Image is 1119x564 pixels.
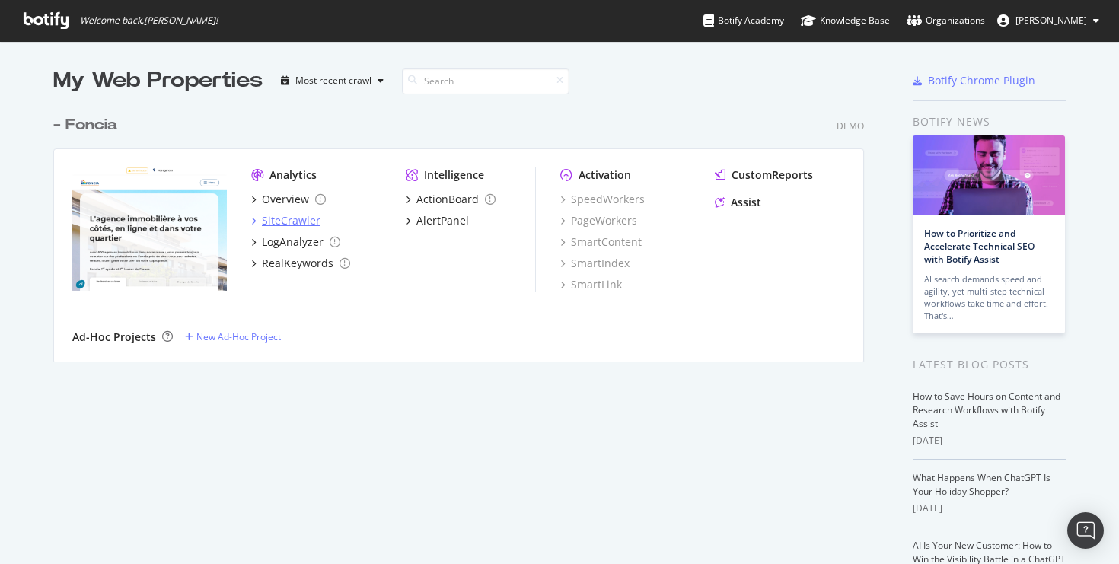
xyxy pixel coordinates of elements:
div: - Foncia [53,114,117,136]
a: RealKeywords [251,256,350,271]
img: How to Prioritize and Accelerate Technical SEO with Botify Assist [913,135,1065,215]
div: Botify Academy [703,13,784,28]
div: SiteCrawler [262,213,320,228]
div: Botify news [913,113,1066,130]
div: Ad-Hoc Projects [72,330,156,345]
a: SiteCrawler [251,213,320,228]
div: My Web Properties [53,65,263,96]
img: - Foncia [72,167,227,291]
a: SmartContent [560,234,642,250]
a: AlertPanel [406,213,469,228]
div: Overview [262,192,309,207]
a: What Happens When ChatGPT Is Your Holiday Shopper? [913,471,1050,498]
a: New Ad-Hoc Project [185,330,281,343]
a: PageWorkers [560,213,637,228]
button: Most recent crawl [275,69,390,93]
div: CustomReports [732,167,813,183]
div: ActionBoard [416,192,479,207]
span: Paul Immo [1015,14,1087,27]
a: - Foncia [53,114,123,136]
div: [DATE] [913,434,1066,448]
button: [PERSON_NAME] [985,8,1111,33]
a: How to Prioritize and Accelerate Technical SEO with Botify Assist [924,227,1035,266]
div: Analytics [269,167,317,183]
div: Latest Blog Posts [913,356,1066,373]
div: Most recent crawl [295,76,371,85]
div: New Ad-Hoc Project [196,330,281,343]
div: Botify Chrome Plugin [928,73,1035,88]
div: Organizations [907,13,985,28]
a: SmartIndex [560,256,630,271]
a: SmartLink [560,277,622,292]
div: Knowledge Base [801,13,890,28]
a: CustomReports [715,167,813,183]
div: Intelligence [424,167,484,183]
a: Assist [715,195,761,210]
div: [DATE] [913,502,1066,515]
a: Botify Chrome Plugin [913,73,1035,88]
div: Open Intercom Messenger [1067,512,1104,549]
div: Demo [837,119,864,132]
a: ActionBoard [406,192,496,207]
div: grid [53,96,876,362]
div: AI search demands speed and agility, yet multi-step technical workflows take time and effort. Tha... [924,273,1054,322]
div: LogAnalyzer [262,234,324,250]
div: Assist [731,195,761,210]
a: SpeedWorkers [560,192,645,207]
div: RealKeywords [262,256,333,271]
span: Welcome back, [PERSON_NAME] ! [80,14,218,27]
a: How to Save Hours on Content and Research Workflows with Botify Assist [913,390,1060,430]
a: LogAnalyzer [251,234,340,250]
a: Overview [251,192,326,207]
input: Search [402,68,569,94]
div: AlertPanel [416,213,469,228]
div: Activation [579,167,631,183]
